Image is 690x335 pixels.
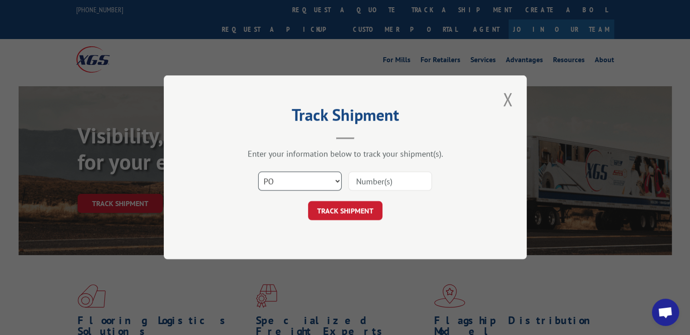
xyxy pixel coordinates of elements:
[500,87,515,112] button: Close modal
[348,172,432,191] input: Number(s)
[209,149,481,159] div: Enter your information below to track your shipment(s).
[209,108,481,126] h2: Track Shipment
[652,299,679,326] a: Open chat
[308,202,382,221] button: TRACK SHIPMENT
